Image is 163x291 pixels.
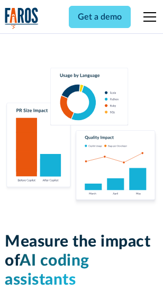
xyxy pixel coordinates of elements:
a: Get a demo [69,6,131,28]
h1: Measure the impact of [5,232,158,289]
img: Charts tracking GitHub Copilot's usage and impact on velocity and quality [5,68,158,207]
a: home [5,7,39,29]
img: Logo of the analytics and reporting company Faros. [5,7,39,29]
div: menu [137,4,158,30]
span: AI coding assistants [5,253,89,288]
